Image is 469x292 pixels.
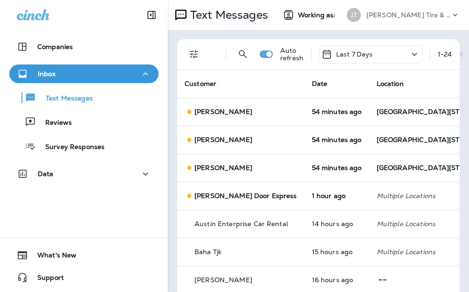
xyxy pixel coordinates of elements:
[312,136,362,143] p: Sep 23, 2025 08:04 AM
[9,136,159,156] button: Survey Responses
[280,47,303,62] p: Auto refresh
[312,79,328,88] span: Date
[9,112,159,132] button: Reviews
[9,37,159,56] button: Companies
[9,246,159,264] button: What's New
[438,50,452,58] div: 1 - 24
[9,88,159,107] button: Text Messages
[194,192,297,199] p: [PERSON_NAME] Door Express
[312,220,362,228] p: Sep 22, 2025 06:32 PM
[312,108,362,115] p: Sep 23, 2025 08:04 AM
[194,276,252,284] p: [PERSON_NAME]
[9,268,159,287] button: Support
[312,164,362,171] p: Sep 23, 2025 08:04 AM
[28,251,76,263] span: What's New
[298,11,338,19] span: Working as:
[37,43,73,50] p: Companies
[36,119,72,128] p: Reviews
[312,276,362,284] p: Sep 22, 2025 04:59 PM
[9,64,159,83] button: Inbox
[194,136,252,143] p: [PERSON_NAME]
[28,274,64,285] span: Support
[36,94,93,103] p: Text Messages
[194,164,252,171] p: [PERSON_NAME]
[38,170,54,178] p: Data
[194,108,252,115] p: [PERSON_NAME]
[9,164,159,183] button: Data
[377,79,404,88] span: Location
[234,45,252,64] button: Search Messages
[347,8,361,22] div: JT
[194,248,221,256] p: Baha Tjk
[194,220,288,228] p: Austin Enterprise Car Rental
[185,45,203,64] button: Filters
[186,8,268,22] p: Text Messages
[336,50,373,58] p: Last 7 Days
[312,192,362,199] p: Sep 23, 2025 07:37 AM
[185,79,216,88] span: Customer
[366,11,450,19] p: [PERSON_NAME] Tire & Auto
[36,143,104,152] p: Survey Responses
[138,6,165,24] button: Collapse Sidebar
[38,70,55,78] p: Inbox
[312,248,362,256] p: Sep 22, 2025 05:00 PM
